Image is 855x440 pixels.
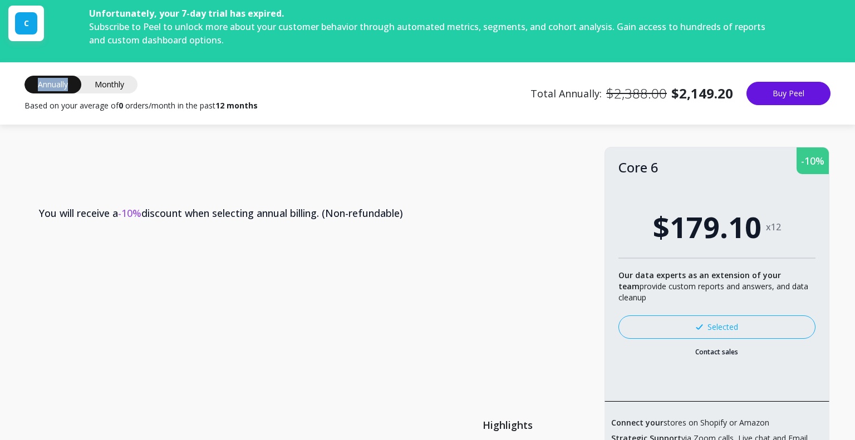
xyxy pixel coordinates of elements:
[618,270,808,303] span: provide custom reports and answers, and data cleanup
[766,221,781,233] span: x12
[618,270,781,291] b: Our data experts as an extension of your team
[530,85,733,102] span: Total Annually:
[606,85,667,102] p: $2,388.00
[671,85,733,102] b: $2,149.20
[81,76,137,93] span: Monthly
[618,348,815,357] a: Contact sales
[696,324,703,330] img: svg+xml;base64,PHN2ZyB3aWR0aD0iMTMiIGhlaWdodD0iMTAiIHZpZXdCb3g9IjAgMCAxMyAxMCIgZmlsbD0ibm9uZSIgeG...
[119,100,123,111] b: 0
[797,147,829,174] div: -10%
[215,100,258,111] b: 12 months
[611,417,769,428] span: stores on Shopify or Amazon
[89,21,765,46] span: Subscribe to Peel to unlock more about your customer behavior through automated metrics, segments...
[118,206,141,220] span: -10%
[24,100,258,111] span: Based on your average of orders/month in the past
[611,417,664,428] b: Connect your
[653,205,761,249] span: $179.10
[24,76,81,93] span: Annually
[618,161,815,174] div: Core 6
[696,322,738,333] div: Selected
[746,82,831,105] button: Buy Peel
[26,187,605,239] th: You will receive a discount when selecting annual billing. (Non-refundable)
[89,7,284,19] span: Unfortunately, your 7-day trial has expired.
[24,18,29,29] span: C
